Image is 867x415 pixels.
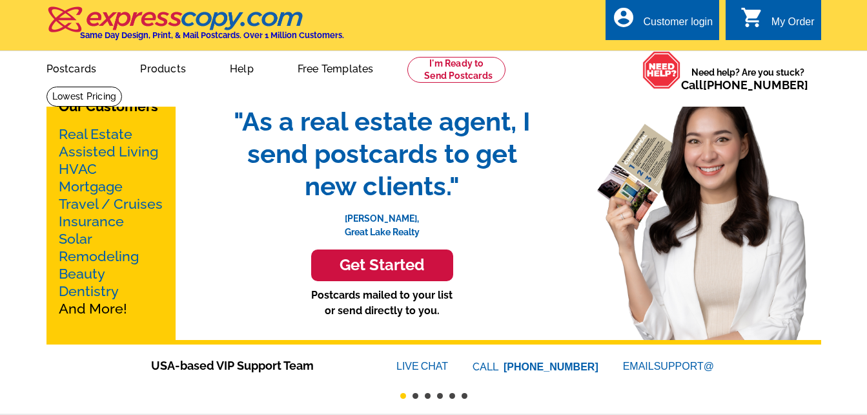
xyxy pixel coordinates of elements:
font: CALL [473,359,500,375]
a: Free Templates [277,52,394,83]
a: EMAILSUPPORT@ [623,361,716,372]
p: Postcards mailed to your list or send directly to you. [221,288,544,319]
button: 6 of 6 [462,393,467,399]
i: shopping_cart [740,6,764,29]
a: Assisted Living [59,144,158,160]
img: help [642,51,681,89]
h4: Same Day Design, Print, & Mail Postcards. Over 1 Million Customers. [80,30,344,40]
a: Postcards [26,52,117,83]
div: Customer login [643,16,713,34]
a: Insurance [59,213,124,229]
a: Same Day Design, Print, & Mail Postcards. Over 1 Million Customers. [46,16,344,40]
a: HVAC [59,161,97,177]
a: Travel / Cruises [59,196,163,212]
a: Get Started [221,250,544,281]
button: 3 of 6 [425,393,431,399]
span: USA-based VIP Support Team [151,357,358,374]
a: Mortgage [59,178,123,195]
h3: Get Started [327,256,437,275]
button: 4 of 6 [437,393,443,399]
a: [PHONE_NUMBER] [504,361,598,372]
font: LIVE [396,359,421,374]
a: Real Estate [59,126,132,142]
a: [PHONE_NUMBER] [703,78,808,92]
a: Dentistry [59,283,119,299]
span: "As a real estate agent, I send postcards to get new clients." [221,105,544,202]
a: Help [209,52,274,83]
a: shopping_cart My Order [740,14,815,30]
a: LIVECHAT [396,361,448,372]
a: Remodeling [59,248,139,264]
button: 2 of 6 [413,393,418,399]
span: Call [681,78,808,92]
div: My Order [771,16,815,34]
span: Need help? Are you stuck? [681,66,815,92]
p: And More! [59,125,163,317]
p: [PERSON_NAME], Great Lake Realty [221,202,544,239]
a: account_circle Customer login [612,14,713,30]
button: 5 of 6 [449,393,455,399]
font: SUPPORT@ [654,359,716,374]
i: account_circle [612,6,635,29]
button: 1 of 6 [400,393,406,399]
a: Solar [59,231,92,247]
a: Products [119,52,207,83]
a: Beauty [59,266,105,282]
